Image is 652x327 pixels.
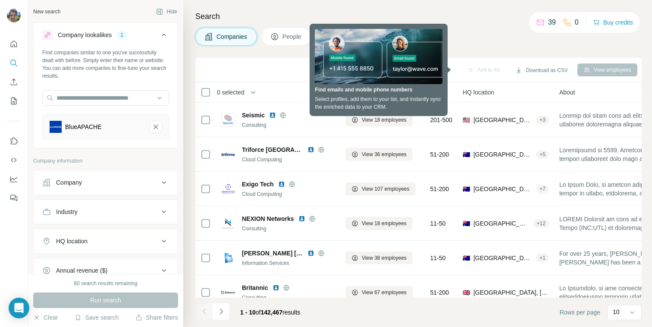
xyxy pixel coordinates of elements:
[242,121,335,129] div: Consulting
[242,111,265,119] span: Seismic
[117,31,127,39] div: 1
[548,17,556,28] p: 39
[575,17,579,28] p: 0
[473,116,533,124] span: [GEOGRAPHIC_DATA], [US_STATE]
[261,309,283,316] span: 142,467
[473,185,533,193] span: [GEOGRAPHIC_DATA], [GEOGRAPHIC_DATA]
[362,151,407,158] span: View 36 employees
[7,9,21,22] img: Avatar
[135,313,178,322] button: Share filters
[56,208,78,216] div: Industry
[533,220,549,227] div: + 12
[242,156,335,163] div: Cloud Computing
[430,185,449,193] span: 51-200
[7,74,21,90] button: Enrich CSV
[430,288,449,297] span: 51-200
[298,215,305,222] img: LinkedIn logo
[430,116,452,124] span: 201-500
[9,298,29,318] div: Open Intercom Messenger
[256,309,261,316] span: of
[50,121,62,133] img: BlueAPACHE-logo
[7,152,21,168] button: Use Surfe API
[242,214,294,223] span: NEXION Networks
[216,32,248,41] span: Companies
[345,113,413,126] button: View 18 employees
[463,288,470,297] span: 🇬🇧
[242,180,274,189] span: Exigo Tech
[242,225,335,233] div: Consulting
[560,308,600,317] span: Rows per page
[536,254,549,262] div: + 1
[7,36,21,52] button: Quick start
[34,231,178,252] button: HQ location
[242,190,335,198] div: Cloud Computing
[150,121,162,133] button: BlueAPACHE-remove-button
[56,237,88,245] div: HQ location
[473,219,530,228] span: [GEOGRAPHIC_DATA], [GEOGRAPHIC_DATA]
[221,113,235,127] img: Logo of Seismic
[221,148,235,161] img: Logo of Triforce Australia
[430,88,442,97] span: Size
[240,309,300,316] span: results
[74,280,137,287] div: 80 search results remaining
[430,219,446,228] span: 11-50
[463,116,470,124] span: 🇺🇸
[536,185,549,193] div: + 7
[536,116,549,124] div: + 3
[362,289,407,296] span: View 67 employees
[242,294,335,302] div: Consulting
[33,313,58,322] button: Clear
[430,254,446,262] span: 11-50
[536,151,549,158] div: + 5
[242,259,335,267] div: Information Services
[7,133,21,149] button: Use Surfe on LinkedIn
[613,308,620,316] p: 10
[34,201,178,222] button: Industry
[345,252,413,264] button: View 38 employees
[269,112,276,119] img: LinkedIn logo
[240,309,256,316] span: 1 - 10
[473,288,549,297] span: [GEOGRAPHIC_DATA], [GEOGRAPHIC_DATA]|Southern|[GEOGRAPHIC_DATA] (GU)|[GEOGRAPHIC_DATA]
[473,254,533,262] span: [GEOGRAPHIC_DATA], [GEOGRAPHIC_DATA]
[345,148,413,161] button: View 36 employees
[362,116,407,124] span: View 18 employees
[593,16,633,28] button: Buy credits
[473,150,533,159] span: [GEOGRAPHIC_DATA], [GEOGRAPHIC_DATA]
[463,185,470,193] span: 🇦🇺
[7,55,21,71] button: Search
[56,266,107,275] div: Annual revenue ($)
[242,145,303,154] span: Triforce [GEOGRAPHIC_DATA]
[34,260,178,281] button: Annual revenue ($)
[345,88,375,97] span: Employees
[278,181,285,188] img: LinkedIn logo
[463,219,470,228] span: 🇦🇺
[362,254,407,262] span: View 38 employees
[307,250,314,257] img: LinkedIn logo
[242,249,303,258] span: [PERSON_NAME] [PERSON_NAME]
[33,157,178,165] p: Company information
[221,182,235,196] img: Logo of Exigo Tech
[34,25,178,49] button: Company lookalikes1
[362,185,410,193] span: View 107 employees
[242,283,268,292] span: Britannic
[58,31,112,39] div: Company lookalikes
[282,32,302,41] span: People
[273,284,279,291] img: LinkedIn logo
[213,303,230,320] button: Navigate to next page
[75,313,119,322] button: Save search
[221,286,235,299] img: Logo of Britannic
[150,5,183,18] button: Hide
[430,150,449,159] span: 51-200
[509,64,574,77] button: Download as CSV
[463,88,494,97] span: HQ location
[345,182,416,195] button: View 107 employees
[307,146,314,153] img: LinkedIn logo
[7,190,21,206] button: Feedback
[217,88,244,97] span: 0 selected
[7,171,21,187] button: Dashboard
[345,217,413,230] button: View 18 employees
[221,217,235,230] img: Logo of NEXION Networks
[221,251,235,265] img: Logo of Stott Hoare
[56,178,82,187] div: Company
[42,49,169,80] div: Find companies similar to one you've successfully dealt with before. Simply enter their name or w...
